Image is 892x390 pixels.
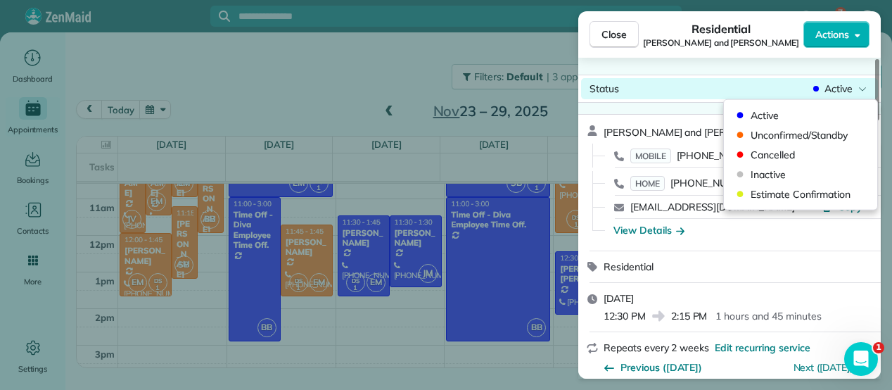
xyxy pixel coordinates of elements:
[671,309,708,323] span: 2:15 PM
[677,149,763,162] span: [PHONE_NUMBER]
[751,148,869,162] span: Cancelled
[692,20,751,37] span: Residential
[630,149,671,163] span: MOBILE
[630,176,665,191] span: HOME
[590,82,619,95] span: Status
[751,168,869,182] span: Inactive
[794,361,853,374] a: Next ([DATE])
[751,187,869,201] span: Estimate Confirmation
[604,309,646,323] span: 12:30 PM
[604,360,702,375] button: Previous ([DATE])
[670,177,757,189] span: [PHONE_NUMBER]
[604,126,783,139] span: [PERSON_NAME] and [PERSON_NAME]
[630,201,795,213] a: [EMAIL_ADDRESS][DOMAIN_NAME]
[630,149,763,163] a: MOBILE[PHONE_NUMBER]
[601,27,627,42] span: Close
[838,201,862,213] span: Copy
[604,341,709,354] span: Repeats every 2 weeks
[590,21,639,48] button: Close
[873,342,884,353] span: 1
[824,82,853,96] span: Active
[613,223,684,237] button: View Details
[604,292,634,305] span: [DATE]
[630,176,757,190] a: HOME[PHONE_NUMBER]
[604,260,654,273] span: Residential
[844,342,878,376] iframe: Intercom live chat
[715,341,810,355] span: Edit recurring service
[751,108,869,122] span: Active
[643,37,799,49] span: [PERSON_NAME] and [PERSON_NAME]
[620,360,702,375] span: Previous ([DATE])
[815,27,849,42] span: Actions
[751,128,869,142] span: Unconfirmed/Standby
[794,360,870,375] button: Next ([DATE])
[715,309,821,323] p: 1 hours and 45 minutes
